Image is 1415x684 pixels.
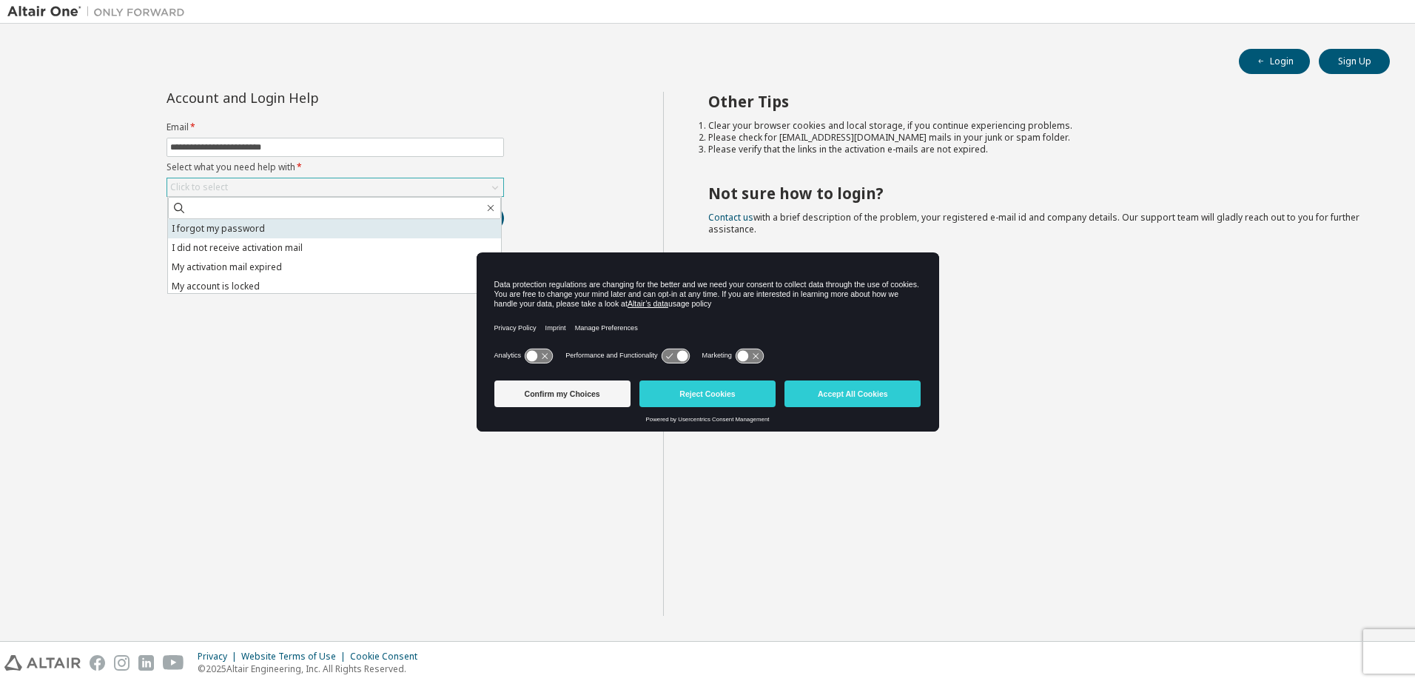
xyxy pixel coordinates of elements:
[138,655,154,671] img: linkedin.svg
[167,121,504,133] label: Email
[708,120,1364,132] li: Clear your browser cookies and local storage, if you continue experiencing problems.
[350,651,426,663] div: Cookie Consent
[167,161,504,173] label: Select what you need help with
[114,655,130,671] img: instagram.svg
[708,92,1364,111] h2: Other Tips
[198,663,426,675] p: © 2025 Altair Engineering, Inc. All Rights Reserved.
[198,651,241,663] div: Privacy
[708,144,1364,155] li: Please verify that the links in the activation e-mails are not expired.
[4,655,81,671] img: altair_logo.svg
[7,4,192,19] img: Altair One
[1319,49,1390,74] button: Sign Up
[168,219,501,238] li: I forgot my password
[163,655,184,671] img: youtube.svg
[1239,49,1310,74] button: Login
[708,132,1364,144] li: Please check for [EMAIL_ADDRESS][DOMAIN_NAME] mails in your junk or spam folder.
[241,651,350,663] div: Website Terms of Use
[708,184,1364,203] h2: Not sure how to login?
[170,181,228,193] div: Click to select
[167,92,437,104] div: Account and Login Help
[708,211,1359,235] span: with a brief description of the problem, your registered e-mail id and company details. Our suppo...
[708,211,753,224] a: Contact us
[167,178,503,196] div: Click to select
[90,655,105,671] img: facebook.svg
